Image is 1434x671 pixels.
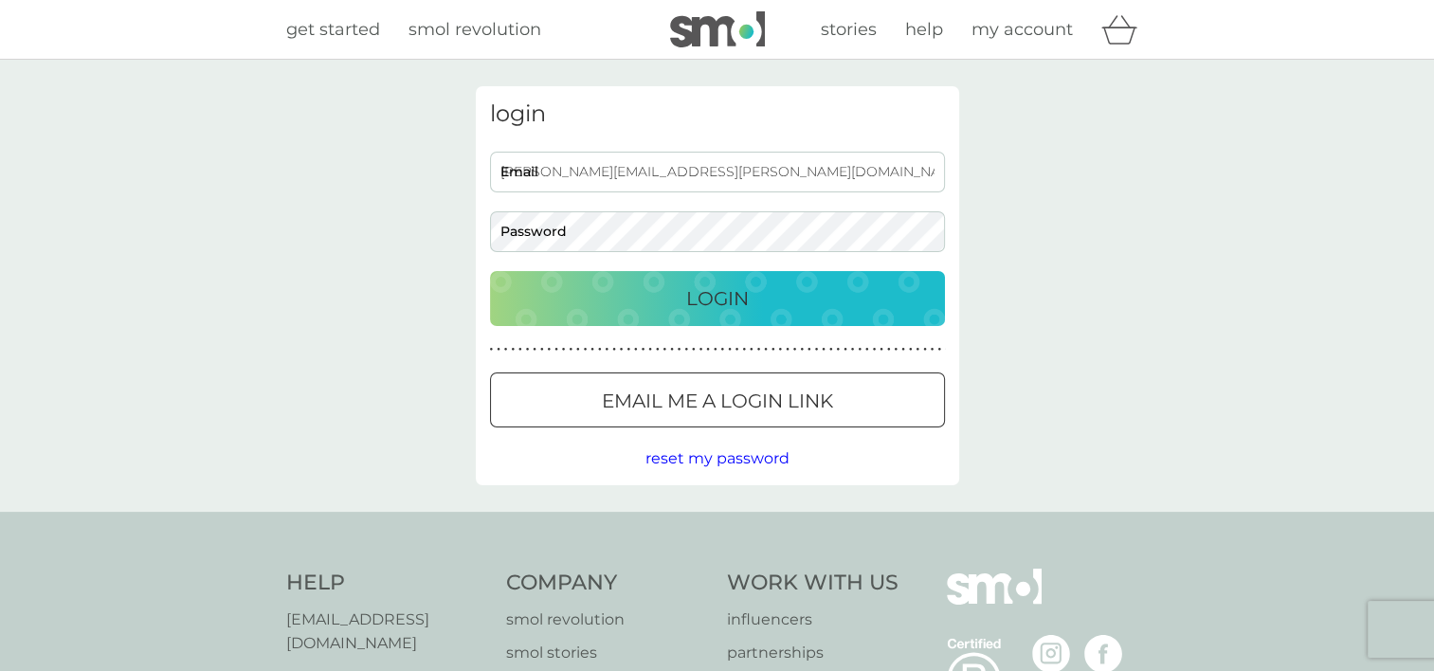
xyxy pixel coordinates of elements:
[905,19,943,40] span: help
[612,345,616,354] p: ●
[844,345,847,354] p: ●
[727,569,899,598] h4: Work With Us
[822,345,826,354] p: ●
[916,345,919,354] p: ●
[971,19,1073,40] span: my account
[923,345,927,354] p: ●
[533,345,536,354] p: ●
[490,372,945,427] button: Email me a login link
[562,345,566,354] p: ●
[606,345,609,354] p: ●
[684,345,688,354] p: ●
[590,345,594,354] p: ●
[540,345,544,354] p: ●
[490,100,945,128] h3: login
[569,345,572,354] p: ●
[721,345,725,354] p: ●
[764,345,768,354] p: ●
[511,345,515,354] p: ●
[645,449,790,467] span: reset my password
[757,345,761,354] p: ●
[645,446,790,471] button: reset my password
[931,345,935,354] p: ●
[670,11,765,47] img: smol
[829,345,833,354] p: ●
[873,345,877,354] p: ●
[909,345,913,354] p: ●
[895,345,899,354] p: ●
[947,569,1042,633] img: smol
[678,345,681,354] p: ●
[815,345,819,354] p: ●
[626,345,630,354] p: ●
[497,345,500,354] p: ●
[727,641,899,665] a: partnerships
[408,19,541,40] span: smol revolution
[548,345,552,354] p: ●
[526,345,530,354] p: ●
[742,345,746,354] p: ●
[793,345,797,354] p: ●
[286,16,380,44] a: get started
[686,283,749,314] p: Login
[728,345,732,354] p: ●
[971,16,1073,44] a: my account
[642,345,645,354] p: ●
[584,345,588,354] p: ●
[786,345,790,354] p: ●
[506,569,708,598] h4: Company
[408,16,541,44] a: smol revolution
[750,345,753,354] p: ●
[286,19,380,40] span: get started
[821,19,877,40] span: stories
[837,345,841,354] p: ●
[576,345,580,354] p: ●
[699,345,703,354] p: ●
[858,345,862,354] p: ●
[504,345,508,354] p: ●
[490,345,494,354] p: ●
[771,345,775,354] p: ●
[670,345,674,354] p: ●
[880,345,883,354] p: ●
[518,345,522,354] p: ●
[800,345,804,354] p: ●
[692,345,696,354] p: ●
[554,345,558,354] p: ●
[663,345,667,354] p: ●
[506,608,708,632] a: smol revolution
[714,345,717,354] p: ●
[779,345,783,354] p: ●
[937,345,941,354] p: ●
[602,386,833,416] p: Email me a login link
[727,608,899,632] a: influencers
[905,16,943,44] a: help
[865,345,869,354] p: ●
[887,345,891,354] p: ●
[901,345,905,354] p: ●
[648,345,652,354] p: ●
[656,345,660,354] p: ●
[851,345,855,354] p: ●
[286,608,488,656] a: [EMAIL_ADDRESS][DOMAIN_NAME]
[286,569,488,598] h4: Help
[598,345,602,354] p: ●
[1101,10,1149,48] div: basket
[490,271,945,326] button: Login
[620,345,624,354] p: ●
[634,345,638,354] p: ●
[808,345,811,354] p: ●
[706,345,710,354] p: ●
[735,345,739,354] p: ●
[821,16,877,44] a: stories
[506,641,708,665] a: smol stories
